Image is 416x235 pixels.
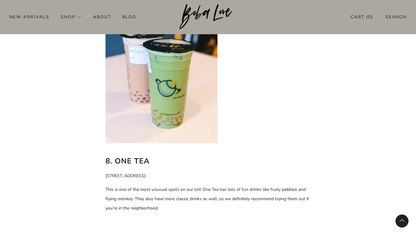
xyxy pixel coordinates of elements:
a: Blog [122,12,136,22]
a: Shop [61,12,82,22]
a: About [93,12,111,22]
b: 8. One Tea [105,156,150,166]
a: Search [386,12,407,22]
a: Cart [351,12,373,22]
p: This is one of the most unusual spots on our list! One Tea has lots of fun drinks like fruity peb... [105,185,311,213]
p: [STREET_ADDRESS] [105,171,311,181]
a: New Arrivals [9,12,49,22]
items-count: 0 [368,14,371,20]
img: Boba Love [180,4,236,30]
back-to-top-button: Back to top [395,214,409,228]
